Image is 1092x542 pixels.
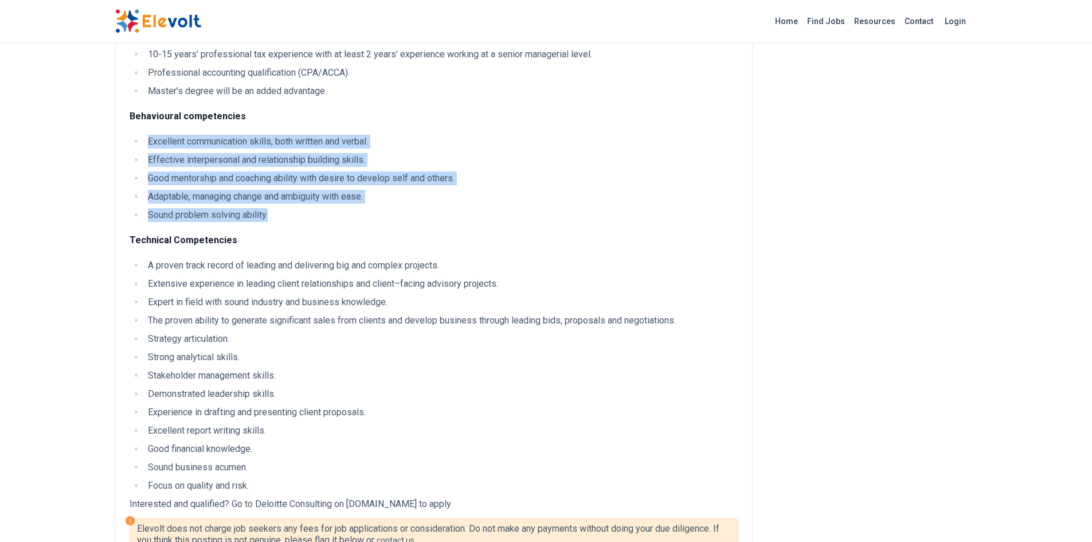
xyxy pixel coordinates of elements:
[770,12,803,30] a: Home
[850,12,900,30] a: Resources
[144,424,738,438] li: Excellent report writing skills.
[144,479,738,493] li: Focus on quality and risk.
[144,369,738,383] li: Stakeholder management skills.
[144,48,738,61] li: 10-15 years’ professional tax experience with at least 2 years’ experience working at a senior ma...
[130,497,738,511] p: Interested and qualified? Go to Deloitte Consulting on [DOMAIN_NAME] to apply
[144,461,738,474] li: Sound business acumen.
[938,10,973,33] a: Login
[144,135,738,149] li: Excellent communication skills, both written and verbal.
[144,259,738,272] li: A proven track record of leading and delivering big and complex projects.
[144,405,738,419] li: Experience in drafting and presenting client proposals.
[144,66,738,80] li: Professional accounting qualification (CPA/ACCA).
[144,171,738,185] li: Good mentorship and coaching ability with desire to develop self and others.
[144,314,738,327] li: The proven ability to generate significant sales from clients and develop business through leadin...
[115,9,201,33] img: Elevolt
[900,12,938,30] a: Contact
[144,350,738,364] li: Strong analytical skills.
[803,12,850,30] a: Find Jobs
[144,332,738,346] li: Strategy articulation.
[144,190,738,204] li: Adaptable, managing change and ambiguity with ease.
[144,387,738,401] li: Demonstrated leadership skills.
[144,442,738,456] li: Good financial knowledge.
[130,235,237,245] strong: Technical Competencies
[144,153,738,167] li: Effective interpersonal and relationship building skills.
[130,111,246,122] strong: Behavioural competencies
[144,277,738,291] li: Extensive experience in leading client relationships and client–facing advisory projects.
[1035,487,1092,542] iframe: Chat Widget
[144,295,738,309] li: Expert in field with sound industry and business knowledge.
[144,84,738,98] li: Master’s degree will be an added advantage.
[144,208,738,222] li: Sound problem solving ability.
